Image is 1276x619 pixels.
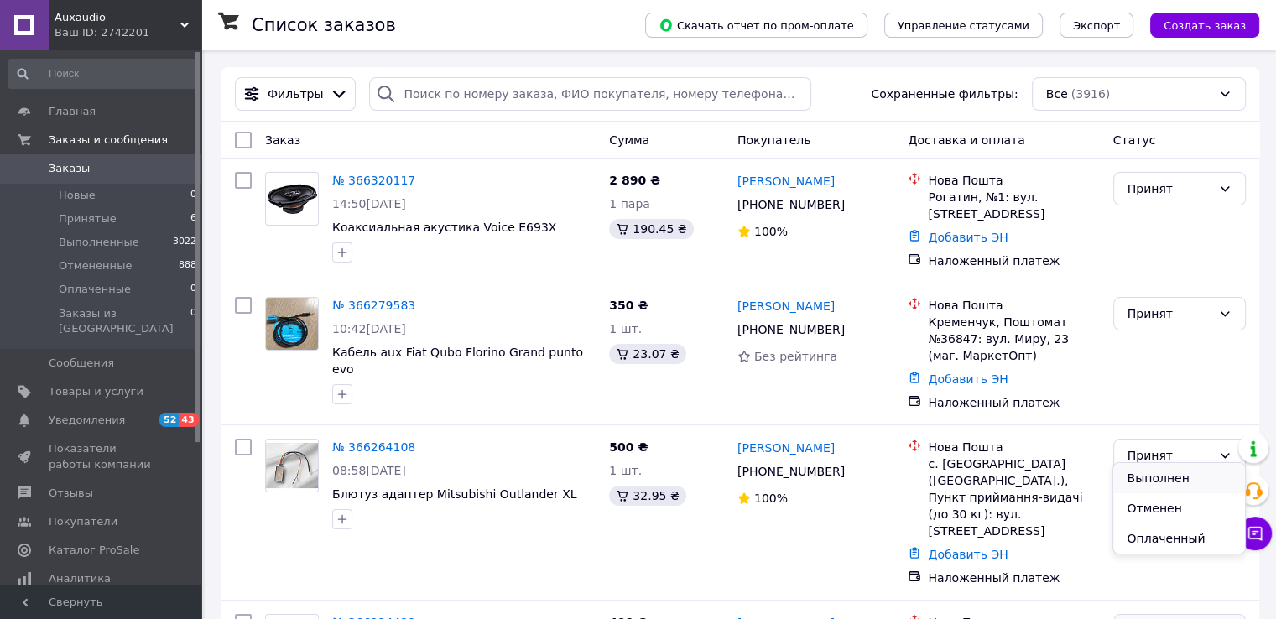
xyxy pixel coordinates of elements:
button: Экспорт [1060,13,1133,38]
span: 52 [159,413,179,427]
span: 1 шт. [609,464,642,477]
span: 10:42[DATE] [332,322,406,336]
a: Фото товару [265,439,319,492]
span: 500 ₴ [609,440,648,454]
input: Поиск по номеру заказа, ФИО покупателя, номеру телефона, Email, номеру накладной [369,77,811,111]
span: [PHONE_NUMBER] [737,198,845,211]
span: Отзывы [49,486,93,501]
span: Скачать отчет по пром-оплате [659,18,854,33]
span: Заказы и сообщения [49,133,168,148]
div: 190.45 ₴ [609,219,693,239]
span: 1 пара [609,197,650,211]
span: Доставка и оплата [908,133,1024,147]
input: Поиск [8,59,198,89]
button: Чат с покупателем [1238,517,1272,550]
div: Наложенный платеж [928,252,1099,269]
span: Без рейтинга [754,350,837,363]
span: Главная [49,104,96,119]
span: 100% [754,492,788,505]
img: Фото товару [266,182,318,215]
button: Скачать отчет по пром-оплате [645,13,867,38]
a: [PERSON_NAME] [737,298,835,315]
span: 6 [190,211,196,226]
a: Блютуз адаптер Mitsubishi Outlander XL [332,487,577,501]
span: Оплаченные [59,282,131,297]
span: 3022 [173,235,196,250]
div: Принят [1128,304,1211,323]
span: Заказы из [GEOGRAPHIC_DATA] [59,306,190,336]
a: Фото товару [265,297,319,351]
a: Коаксиальная акустика Voice E693X [332,221,556,234]
img: Фото товару [266,443,318,489]
a: Добавить ЭН [928,372,1008,386]
span: [PHONE_NUMBER] [737,465,845,478]
a: № 366264108 [332,440,415,454]
span: Создать заказ [1164,19,1246,32]
a: № 366279583 [332,299,415,312]
span: Каталог ProSale [49,543,139,558]
a: Кабель aux Fiat Qubo Florino Grand punto evo [332,346,583,376]
span: Покупатель [737,133,811,147]
a: Добавить ЭН [928,231,1008,244]
img: Фото товару [266,298,318,350]
span: Экспорт [1073,19,1120,32]
span: 1 шт. [609,322,642,336]
span: 0 [190,306,196,336]
div: Ваш ID: 2742201 [55,25,201,40]
div: Нова Пошта [928,297,1099,314]
span: 100% [754,225,788,238]
a: [PERSON_NAME] [737,440,835,456]
span: Сохраненные фильтры: [871,86,1018,102]
div: 32.95 ₴ [609,486,685,506]
span: Покупатели [49,514,117,529]
div: 23.07 ₴ [609,344,685,364]
span: 0 [190,282,196,297]
span: 2 890 ₴ [609,174,660,187]
button: Создать заказ [1150,13,1259,38]
span: 08:58[DATE] [332,464,406,477]
span: Уведомления [49,413,125,428]
a: № 366320117 [332,174,415,187]
span: Сообщения [49,356,114,371]
div: Нова Пошта [928,439,1099,455]
span: 14:50[DATE] [332,197,406,211]
span: Выполненные [59,235,139,250]
div: Принят [1128,179,1211,198]
span: 43 [179,413,198,427]
div: Рогатин, №1: вул. [STREET_ADDRESS] [928,189,1099,222]
span: (3916) [1071,87,1111,101]
a: Создать заказ [1133,18,1259,31]
span: Отмененные [59,258,132,273]
span: 0 [190,188,196,203]
span: 350 ₴ [609,299,648,312]
span: Показатели работы компании [49,441,155,471]
li: Отменен [1113,493,1244,523]
div: Наложенный платеж [928,394,1099,411]
span: Товары и услуги [49,384,143,399]
a: Добавить ЭН [928,548,1008,561]
span: Новые [59,188,96,203]
span: Аналитика [49,571,111,586]
a: [PERSON_NAME] [737,173,835,190]
span: Заказ [265,133,300,147]
span: 888 [179,258,196,273]
span: Управление статусами [898,19,1029,32]
span: Статус [1113,133,1156,147]
div: с. [GEOGRAPHIC_DATA] ([GEOGRAPHIC_DATA].), Пункт приймання-видачі (до 30 кг): вул. [STREET_ADDRESS] [928,455,1099,539]
span: Все [1046,86,1068,102]
li: Оплаченный [1113,523,1244,554]
a: Фото товару [265,172,319,226]
span: Фильтры [268,86,323,102]
span: Сумма [609,133,649,147]
span: Auxaudio [55,10,180,25]
div: Наложенный платеж [928,570,1099,586]
li: Выполнен [1113,463,1244,493]
button: Управление статусами [884,13,1043,38]
div: Нова Пошта [928,172,1099,189]
span: Заказы [49,161,90,176]
span: [PHONE_NUMBER] [737,323,845,336]
div: Принят [1128,446,1211,465]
